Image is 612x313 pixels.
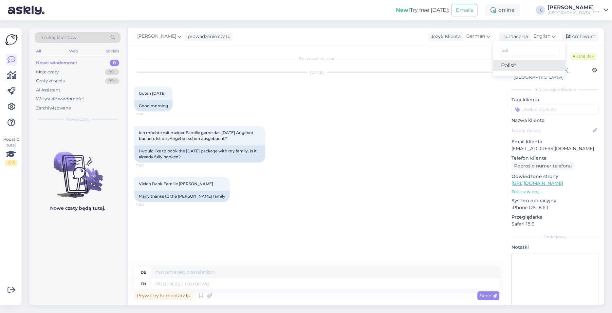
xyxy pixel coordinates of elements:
span: Guten [DATE] [139,91,166,96]
div: Many thanks to the [PERSON_NAME] family [134,191,230,202]
p: System operacyjny [511,197,599,204]
span: Szukaj klientów [41,34,76,41]
p: Email klienta [511,138,599,145]
span: Nowe czaty [66,116,89,122]
span: 11:18 [136,112,161,117]
input: Dodaj nazwę [512,127,591,134]
a: [URL][DOMAIN_NAME] [511,180,563,186]
div: Język Klienta [428,33,461,40]
div: Web [68,47,79,55]
a: Polish [493,60,565,71]
div: 99+ [105,78,119,84]
p: Notatki [511,244,599,251]
div: Socials [104,47,121,55]
div: Zarchiwizowane [36,105,71,111]
span: Ich möchte mit meiner Familie gerne das [DATE] Angebot buchen. Ist das Angebot schon ausgebucht? [139,130,254,141]
span: German [466,33,485,40]
div: Wszystkie wiadomości [36,96,84,102]
div: Nowe wiadomości [36,60,77,66]
span: Send [480,293,497,299]
div: AI Assistant [36,87,60,93]
p: Tagi klienta [511,96,599,103]
p: Telefon klienta [511,155,599,162]
p: Zobacz więcej ... [511,189,599,195]
span: 11:20 [136,163,161,168]
input: Wpisz do filtrowania... [498,46,560,56]
div: Try free [DATE]: [396,6,449,14]
div: Tłumacz na [499,33,528,40]
div: en [141,278,146,289]
div: 99+ [105,69,119,75]
b: New! [396,7,410,13]
div: Poproś o numer telefonu [511,162,574,170]
span: Vielen Dank Familie [PERSON_NAME] [139,181,213,186]
p: Nazwa klienta [511,117,599,124]
div: I would like to book the [DATE] package with my family. Is it already fully booked? [134,146,265,163]
div: [DATE] [134,69,499,75]
div: Informacje o kliencie [511,87,599,92]
div: prowadzenie czatu [185,33,231,40]
p: Odwiedzone strony [511,173,599,180]
p: Safari 18.6 [511,221,599,227]
a: [PERSON_NAME][GEOGRAPHIC_DATA] ***** [547,5,608,15]
p: [EMAIL_ADDRESS][DOMAIN_NAME] [511,145,599,152]
div: Czaty zespołu [36,78,65,84]
div: online [485,4,520,16]
span: [PERSON_NAME] [137,33,176,40]
img: No chats [29,140,126,199]
p: Nowe czaty będą tutaj. [50,205,105,212]
span: Online [570,53,597,60]
input: Dodać etykietę [511,105,599,114]
span: English [533,33,550,40]
div: 2 / 3 [5,160,17,166]
div: Prywatny komentarz [134,291,193,300]
span: 11:20 [136,202,161,207]
p: iPhone OS 18.6.1 [511,204,599,211]
img: Askly Logo [5,33,18,46]
div: 0 [110,60,119,66]
div: Good morning [134,100,173,111]
p: Przeglądarka [511,214,599,221]
button: Emails [452,4,477,16]
div: Popatrz tutaj [5,136,17,166]
div: Rozpoczął się czat [134,56,499,62]
div: IG [536,6,545,15]
div: All [35,47,42,55]
div: Moje czaty [36,69,59,75]
div: de [141,267,146,278]
div: Archiwum [562,32,598,41]
div: [PERSON_NAME] [547,5,601,10]
div: Dodatkowy [511,234,599,240]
